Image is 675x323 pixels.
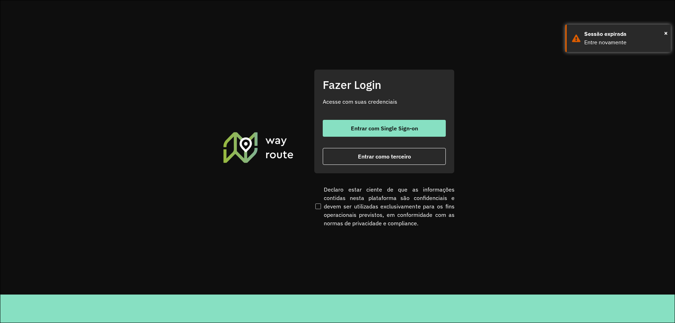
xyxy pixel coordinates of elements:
span: Entrar como terceiro [358,154,411,159]
p: Acesse com suas credenciais [323,97,446,106]
h2: Fazer Login [323,78,446,91]
button: Close [664,28,668,38]
button: button [323,120,446,137]
button: button [323,148,446,165]
img: Roteirizador AmbevTech [222,131,295,163]
div: Entre novamente [584,38,666,47]
span: × [664,28,668,38]
span: Entrar com Single Sign-on [351,125,418,131]
div: Sessão expirada [584,30,666,38]
label: Declaro estar ciente de que as informações contidas nesta plataforma são confidenciais e devem se... [314,185,455,227]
